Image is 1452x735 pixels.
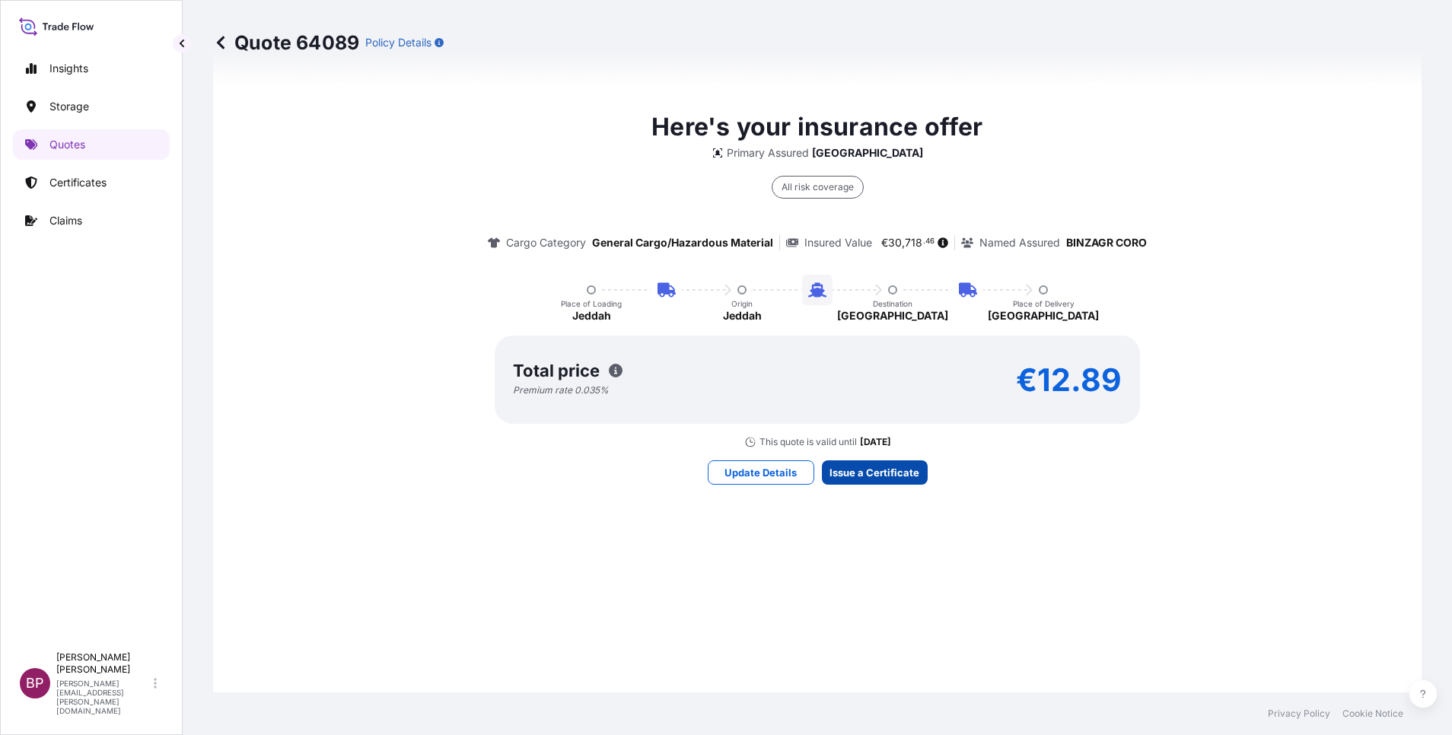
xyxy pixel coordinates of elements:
[13,205,170,236] a: Claims
[651,109,982,145] p: Here's your insurance offer
[1066,235,1147,250] p: BINZAGR CORO
[988,308,1099,323] p: [GEOGRAPHIC_DATA]
[822,460,928,485] button: Issue a Certificate
[513,384,609,396] p: Premium rate 0.035 %
[506,235,586,250] p: Cargo Category
[837,308,948,323] p: [GEOGRAPHIC_DATA]
[1016,367,1122,392] p: €12.89
[13,53,170,84] a: Insights
[731,299,753,308] p: Origin
[13,167,170,198] a: Certificates
[561,299,622,308] p: Place of Loading
[860,436,891,448] p: [DATE]
[49,99,89,114] p: Storage
[49,175,107,190] p: Certificates
[708,460,814,485] button: Update Details
[724,465,797,480] p: Update Details
[1013,299,1075,308] p: Place of Delivery
[13,91,170,122] a: Storage
[902,237,905,248] span: ,
[723,308,762,323] p: Jeddah
[759,436,857,448] p: This quote is valid until
[979,235,1060,250] p: Named Assured
[923,239,925,244] span: .
[213,30,359,55] p: Quote 64089
[513,363,600,378] p: Total price
[49,213,82,228] p: Claims
[49,137,85,152] p: Quotes
[905,237,922,248] span: 718
[592,235,773,250] p: General Cargo/Hazardous Material
[772,176,864,199] div: All risk coverage
[56,651,151,676] p: [PERSON_NAME] [PERSON_NAME]
[26,676,44,691] span: BP
[804,235,872,250] p: Insured Value
[13,129,170,160] a: Quotes
[873,299,912,308] p: Destination
[1342,708,1403,720] a: Cookie Notice
[56,679,151,715] p: [PERSON_NAME][EMAIL_ADDRESS][PERSON_NAME][DOMAIN_NAME]
[829,465,919,480] p: Issue a Certificate
[1268,708,1330,720] a: Privacy Policy
[49,61,88,76] p: Insights
[727,145,809,161] p: Primary Assured
[888,237,902,248] span: 30
[812,145,923,161] p: [GEOGRAPHIC_DATA]
[365,35,431,50] p: Policy Details
[881,237,888,248] span: €
[925,239,935,244] span: 46
[572,308,611,323] p: Jeddah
